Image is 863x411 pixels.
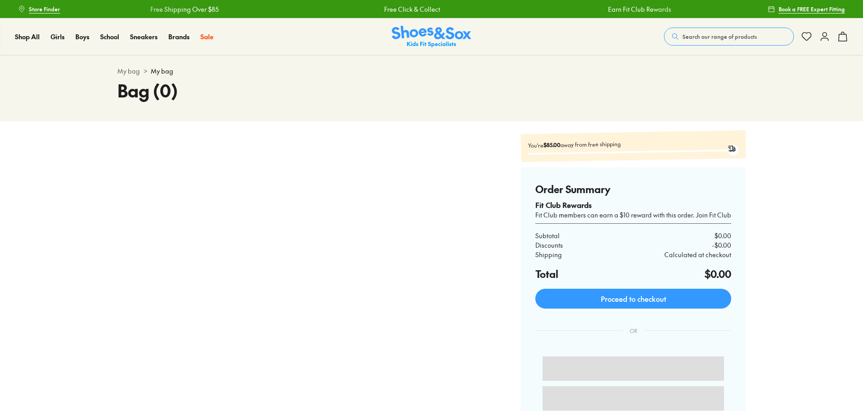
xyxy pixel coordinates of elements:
[535,289,731,309] a: Proceed to checkout
[51,32,65,41] span: Girls
[535,250,562,259] p: Shipping
[535,210,731,220] div: Fit Club members can earn a $10 reward with this order. Join Fit Club
[168,32,190,41] span: Brands
[117,66,140,76] a: My bag
[705,267,731,282] h4: $0.00
[200,32,213,41] span: Sale
[117,76,746,103] h1: Bag (0)
[200,32,213,42] a: Sale
[664,28,794,46] button: Search our range of products
[543,141,561,149] b: $85.00
[75,32,89,42] a: Boys
[392,26,471,48] a: Shoes & Sox
[535,231,560,240] p: Subtotal
[622,319,645,342] div: OR
[151,66,173,76] span: My bag
[712,240,731,250] p: -$0.00
[117,66,746,76] div: >
[15,32,40,42] a: Shop All
[715,231,731,240] p: $0.00
[392,26,471,48] img: SNS_Logo_Responsive.svg
[768,1,845,17] a: Book a FREE Expert Fitting
[535,267,558,282] h4: Total
[528,138,738,149] p: You're away from free shipping
[29,5,60,13] span: Store Finder
[130,32,158,42] a: Sneakers
[682,32,757,41] span: Search our range of products
[100,32,119,41] span: School
[535,240,563,250] p: Discounts
[75,32,89,41] span: Boys
[664,250,731,259] p: Calculated at checkout
[535,200,731,210] div: Fit Club Rewards
[130,32,158,41] span: Sneakers
[306,5,362,14] a: Free Click & Collect
[18,1,60,17] a: Store Finder
[530,5,593,14] a: Earn Fit Club Rewards
[72,5,141,14] a: Free Shipping Over $85
[100,32,119,42] a: School
[535,182,731,197] h4: Order Summary
[15,32,40,41] span: Shop All
[51,32,65,42] a: Girls
[779,5,845,13] span: Book a FREE Expert Fitting
[168,32,190,42] a: Brands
